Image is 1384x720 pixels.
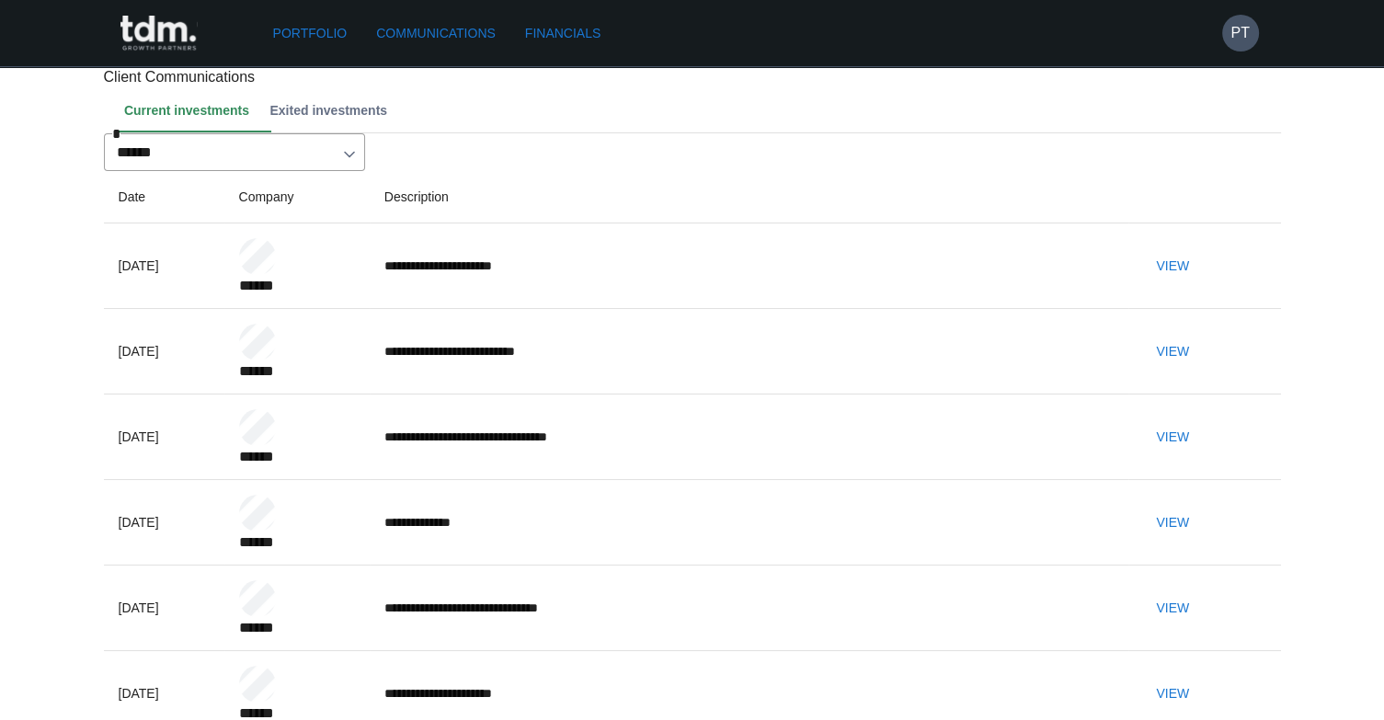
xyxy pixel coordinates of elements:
button: View [1143,335,1202,369]
h6: PT [1230,22,1249,44]
a: Communications [369,17,503,51]
td: [DATE] [104,480,224,566]
button: View [1143,420,1202,454]
p: Client Communications [104,66,1281,88]
td: [DATE] [104,394,224,480]
td: [DATE] [104,223,224,309]
a: Portfolio [266,17,355,51]
button: Current investments [119,88,265,132]
th: Company [224,171,370,223]
button: Exited investments [264,88,402,132]
button: View [1143,591,1202,625]
button: View [1143,677,1202,711]
button: View [1143,506,1202,540]
td: [DATE] [104,566,224,651]
th: Date [104,171,224,223]
button: PT [1222,15,1259,51]
div: Client notes tab [119,88,1281,132]
a: Financials [518,17,608,51]
button: View [1143,249,1202,283]
th: Description [370,171,1128,223]
td: [DATE] [104,309,224,394]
